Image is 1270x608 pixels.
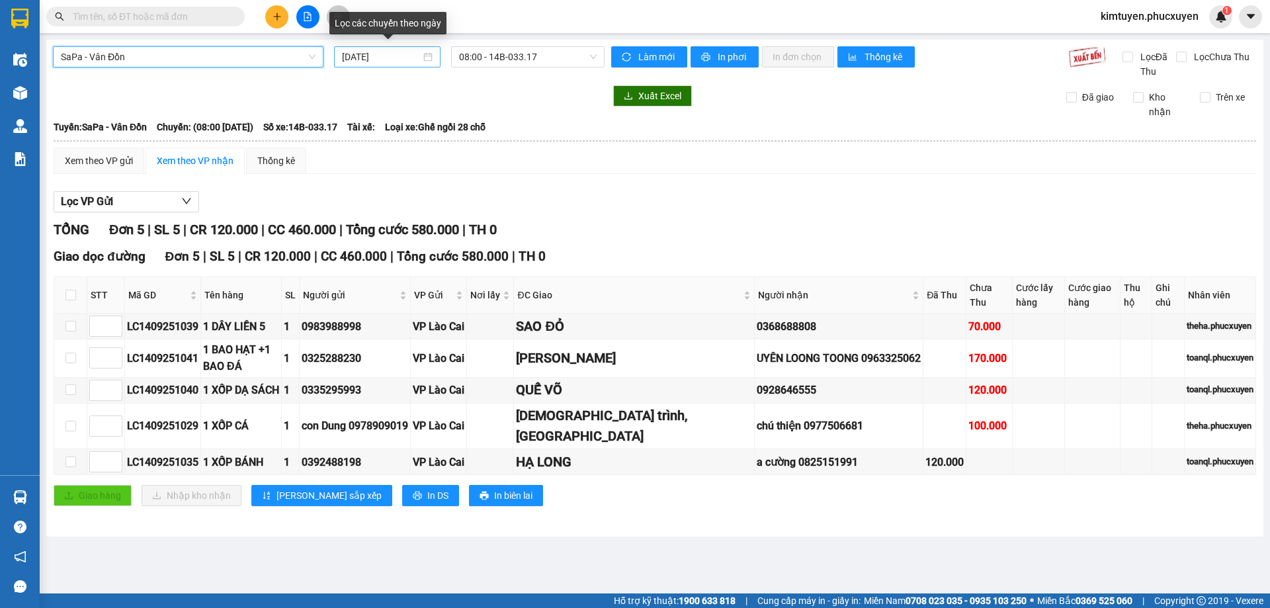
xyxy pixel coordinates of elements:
span: Lọc VP Gửi [61,193,113,210]
span: printer [701,52,712,63]
div: theha.phucxuyen [1187,419,1253,433]
div: 1 XỐP CÁ [203,417,279,434]
div: chú thiện 0977506681 [757,417,921,434]
span: Trên xe [1210,90,1250,105]
span: TỔNG [54,222,89,238]
span: CC 460.000 [268,222,336,238]
span: SL 5 [154,222,180,238]
div: SAO ĐỎ [516,316,752,337]
span: Số xe: 14B-033.17 [263,120,337,134]
th: Đã Thu [923,277,966,314]
td: VP Lào Cai [411,339,467,377]
button: plus [265,5,288,28]
div: LC1409251035 [127,454,198,470]
span: plus [273,12,282,21]
span: Tổng cước 580.000 [397,249,509,264]
td: LC1409251041 [125,339,201,377]
span: copyright [1197,596,1206,605]
img: warehouse-icon [13,53,27,67]
div: VP Lào Cai [413,382,464,398]
span: CR 120.000 [245,249,311,264]
span: Miền Nam [864,593,1027,608]
span: Xuất Excel [638,89,681,103]
button: downloadNhập kho nhận [142,485,241,506]
div: a cường 0825151991 [757,454,921,470]
span: Lọc Đã Thu [1135,50,1176,79]
img: logo-vxr [11,9,28,28]
div: 1 [284,350,297,367]
th: Chưa Thu [966,277,1013,314]
span: SL 5 [210,249,235,264]
span: VP Gửi [414,288,453,302]
span: | [390,249,394,264]
th: Ghi chú [1152,277,1185,314]
th: Tên hàng [201,277,282,314]
div: 0928646555 [757,382,921,398]
div: 0392488198 [302,454,408,470]
span: Mã GD [128,288,187,302]
span: Đơn 5 [165,249,200,264]
button: bar-chartThống kê [837,46,915,67]
div: VP Lào Cai [413,417,464,434]
div: con Dung 0978909019 [302,417,408,434]
div: 0335295993 [302,382,408,398]
span: | [512,249,515,264]
div: toanql.phucxuyen [1187,383,1253,396]
span: printer [413,491,422,501]
span: Loại xe: Ghế ngồi 28 chỗ [385,120,486,134]
span: Chuyến: (08:00 [DATE]) [157,120,253,134]
td: VP Lào Cai [411,314,467,339]
span: Miền Bắc [1037,593,1132,608]
div: LC1409251029 [127,417,198,434]
div: UYÊN LOONG TOONG 0963325062 [757,350,921,367]
div: 70.000 [968,318,1010,335]
button: sort-ascending[PERSON_NAME] sắp xếp [251,485,392,506]
span: Hỗ trợ kỹ thuật: [614,593,736,608]
span: Kho nhận [1144,90,1190,119]
span: | [261,222,265,238]
span: TH 0 [519,249,546,264]
span: | [745,593,747,608]
span: Nơi lấy [470,288,500,302]
div: 1 DÂY LIỀN 5 [203,318,279,335]
img: icon-new-feature [1215,11,1227,22]
div: VP Lào Cai [413,454,464,470]
div: toanql.phucxuyen [1187,351,1253,365]
span: 08:00 - 14B-033.17 [459,47,597,67]
span: CR 120.000 [190,222,258,238]
span: search [55,12,64,21]
div: 120.000 [925,454,964,470]
div: Xem theo VP nhận [157,153,233,168]
span: [PERSON_NAME] sắp xếp [276,488,382,503]
img: 9k= [1068,46,1106,67]
b: Tuyến: SaPa - Vân Đồn [54,122,147,132]
span: Tài xế: [347,120,375,134]
div: 1 [284,318,297,335]
td: VP Lào Cai [411,404,467,450]
th: Cước lấy hàng [1013,277,1065,314]
div: theha.phucxuyen [1187,320,1253,333]
span: message [14,580,26,593]
th: SL [282,277,300,314]
div: 120.000 [968,382,1010,398]
div: LC1409251040 [127,382,198,398]
span: ⚪️ [1030,598,1034,603]
span: Tổng cước 580.000 [346,222,459,238]
input: 14/09/2025 [342,50,421,64]
span: down [181,196,192,206]
span: | [238,249,241,264]
span: notification [14,550,26,563]
span: 1 [1224,6,1229,15]
img: warehouse-icon [13,86,27,100]
div: HẠ LONG [516,452,752,472]
div: 1 [284,454,297,470]
div: QUẾ VÕ [516,380,752,400]
span: file-add [303,12,312,21]
span: sync [622,52,633,63]
div: LC1409251041 [127,350,198,367]
span: | [339,222,343,238]
span: Làm mới [638,50,677,64]
span: Cung cấp máy in - giấy in: [757,593,861,608]
div: 1 BAO HẠT +1 BAO ĐÁ [203,341,279,374]
span: Người nhận [758,288,910,302]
